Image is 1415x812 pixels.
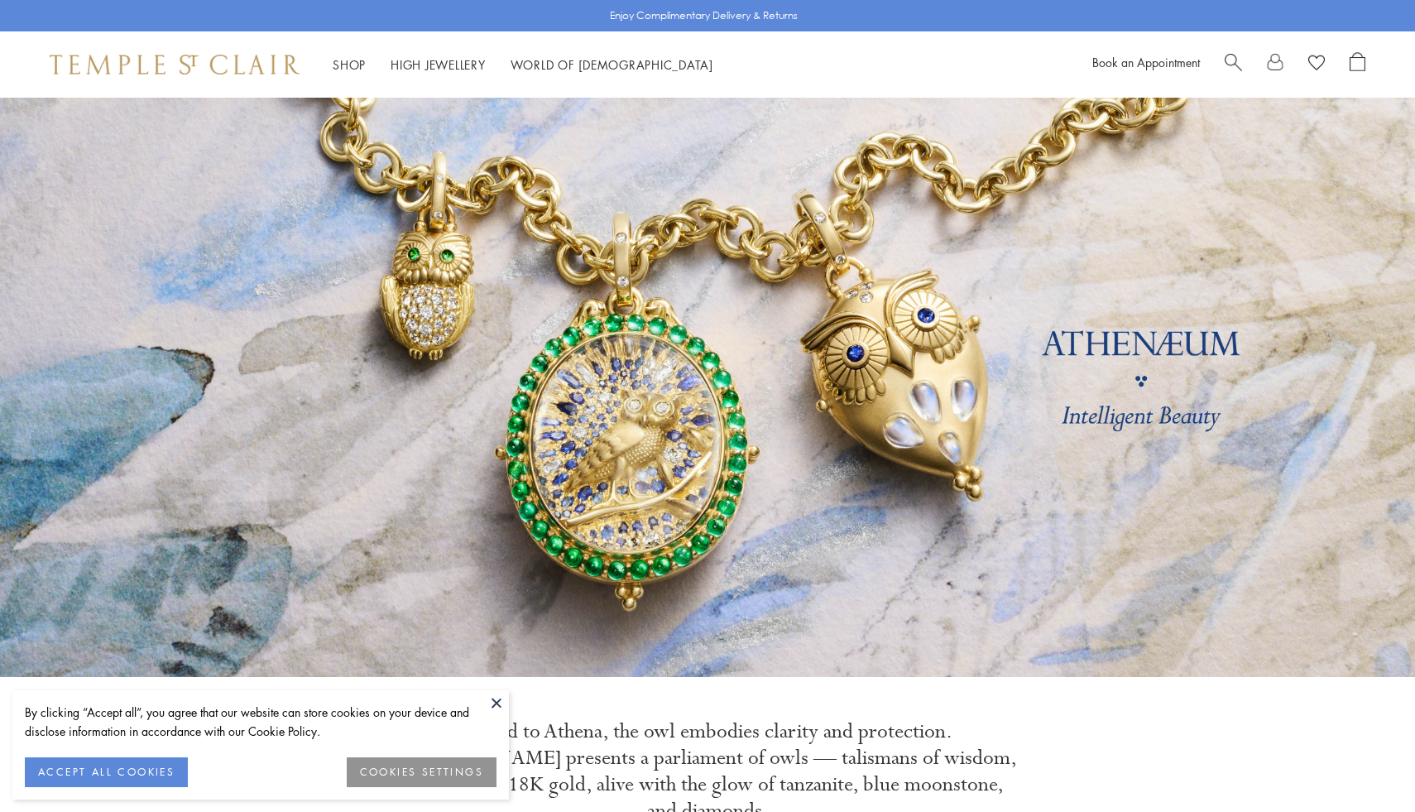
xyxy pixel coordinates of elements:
a: Open Shopping Bag [1350,52,1365,77]
div: By clicking “Accept all”, you agree that our website can store cookies on your device and disclos... [25,703,496,741]
p: Enjoy Complimentary Delivery & Returns [610,7,798,24]
button: ACCEPT ALL COOKIES [25,757,188,787]
a: ShopShop [333,56,366,73]
button: COOKIES SETTINGS [347,757,496,787]
a: View Wishlist [1308,52,1325,77]
nav: Main navigation [333,55,713,75]
a: World of [DEMOGRAPHIC_DATA]World of [DEMOGRAPHIC_DATA] [511,56,713,73]
img: Temple St. Clair [50,55,300,74]
a: High JewelleryHigh Jewellery [391,56,486,73]
a: Search [1225,52,1242,77]
a: Book an Appointment [1092,54,1200,70]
